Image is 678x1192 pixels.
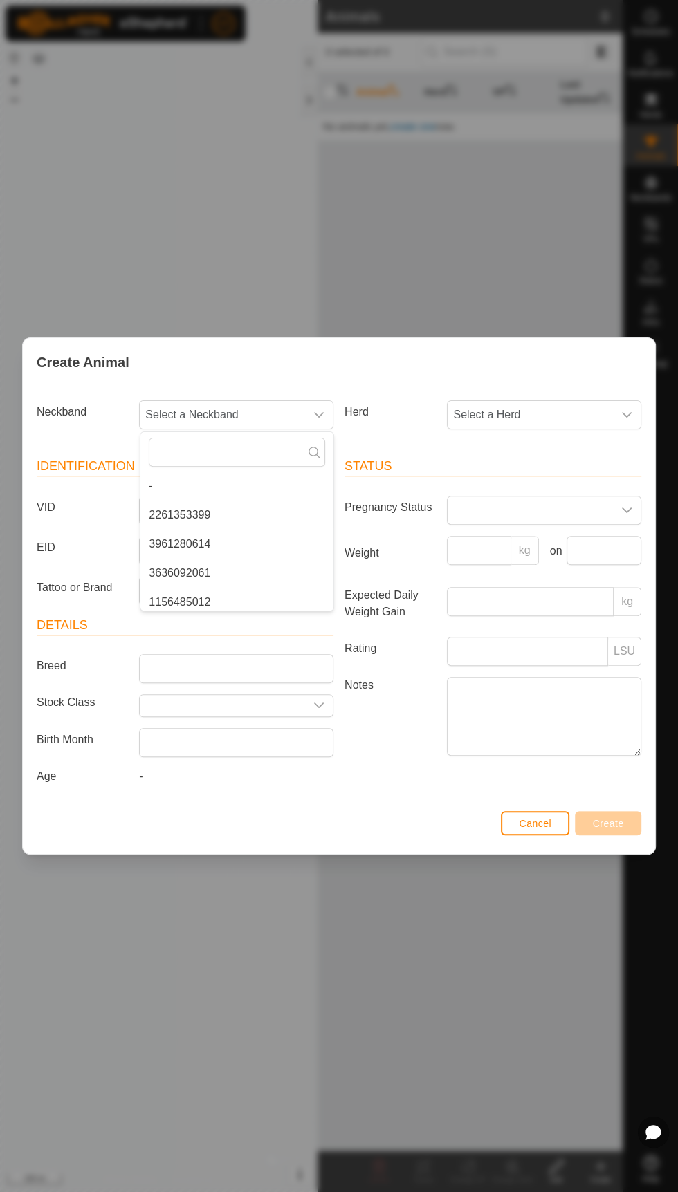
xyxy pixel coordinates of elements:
[140,401,305,429] span: Select a Neckband
[31,496,134,519] label: VID
[37,457,333,476] header: Identification
[37,352,129,373] span: Create Animal
[501,811,569,835] button: Cancel
[37,616,333,635] header: Details
[31,576,134,599] label: Tattoo or Brand
[614,587,641,616] p-inputgroup-addon: kg
[519,818,551,829] span: Cancel
[448,401,613,429] span: Select a Herd
[140,695,305,716] input: Select or enter a Stock Class
[608,637,641,666] p-inputgroup-addon: LSU
[31,536,134,559] label: EID
[140,501,333,529] li: 2261353399
[339,496,441,519] label: Pregnancy Status
[613,401,641,429] div: dropdown trigger
[544,543,562,559] label: on
[31,694,134,711] label: Stock Class
[575,811,641,835] button: Create
[613,496,641,524] div: dropdown trigger
[593,818,624,829] span: Create
[149,536,210,552] span: 3961280614
[149,565,210,581] span: 3636092061
[345,457,641,476] header: Status
[140,588,333,616] li: 1156485012
[31,400,134,424] label: Neckband
[339,637,441,660] label: Rating
[31,654,134,678] label: Breed
[305,401,333,429] div: dropdown trigger
[31,728,134,752] label: Birth Month
[305,695,333,716] div: dropdown trigger
[139,770,143,782] span: -
[149,507,210,523] span: 2261353399
[339,587,441,620] label: Expected Daily Weight Gain
[31,768,134,785] label: Age
[149,594,210,611] span: 1156485012
[140,530,333,558] li: 3961280614
[140,472,333,500] li: -
[339,677,441,755] label: Notes
[140,559,333,587] li: 3636092061
[149,478,152,494] span: -
[339,400,441,424] label: Herd
[511,536,539,565] p-inputgroup-addon: kg
[140,472,333,790] ul: Option List
[339,536,441,570] label: Weight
